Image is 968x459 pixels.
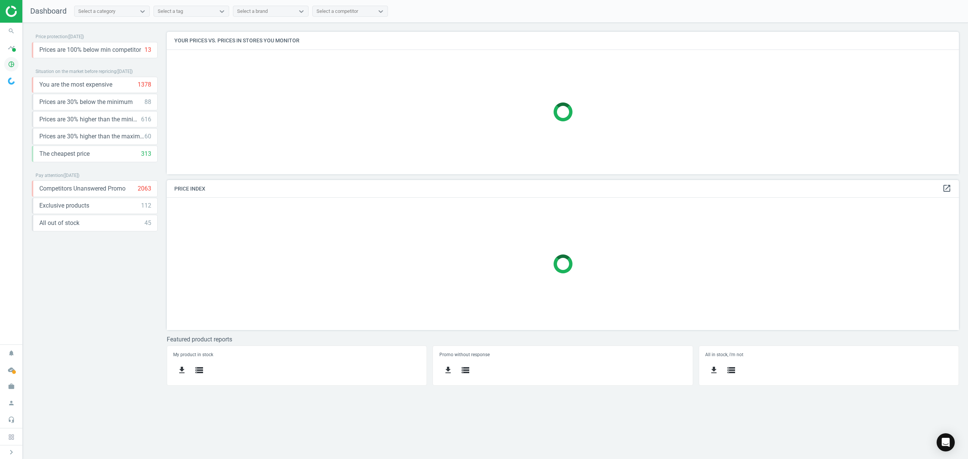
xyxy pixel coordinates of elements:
[39,132,144,141] span: Prices are 30% higher than the maximal
[705,352,952,357] h5: All in stock, i'm not
[942,184,951,193] i: open_in_new
[6,6,59,17] img: ajHJNr6hYgQAAAAASUVORK5CYII=
[68,34,84,39] span: ( [DATE] )
[39,46,141,54] span: Prices are 100% below min competitor
[144,132,151,141] div: 60
[4,40,19,55] i: timeline
[63,173,79,178] span: ( [DATE] )
[144,46,151,54] div: 13
[191,361,208,379] button: storage
[158,8,183,15] div: Select a tag
[444,366,453,375] i: get_app
[138,185,151,193] div: 2063
[39,202,89,210] span: Exclusive products
[78,8,115,15] div: Select a category
[937,433,955,451] div: Open Intercom Messenger
[144,98,151,106] div: 88
[439,352,687,357] h5: Promo without response
[39,98,133,106] span: Prices are 30% below the minimum
[4,57,19,71] i: pie_chart_outlined
[177,366,186,375] i: get_app
[2,447,21,457] button: chevron_right
[173,361,191,379] button: get_app
[705,361,723,379] button: get_app
[138,81,151,89] div: 1378
[195,366,204,375] i: storage
[36,173,63,178] span: Pay attention
[4,379,19,394] i: work
[942,184,951,194] a: open_in_new
[4,396,19,410] i: person
[39,219,79,227] span: All out of stock
[237,8,268,15] div: Select a brand
[4,412,19,427] i: headset_mic
[141,150,151,158] div: 313
[4,363,19,377] i: cloud_done
[316,8,358,15] div: Select a competitor
[709,366,718,375] i: get_app
[39,81,112,89] span: You are the most expensive
[173,352,420,357] h5: My product in stock
[723,361,740,379] button: storage
[8,78,15,85] img: wGWNvw8QSZomAAAAABJRU5ErkJggg==
[36,34,68,39] span: Price protection
[30,6,67,16] span: Dashboard
[439,361,457,379] button: get_app
[39,115,141,124] span: Prices are 30% higher than the minimum
[116,69,133,74] span: ( [DATE] )
[7,448,16,457] i: chevron_right
[4,346,19,360] i: notifications
[36,69,116,74] span: Situation on the market before repricing
[141,202,151,210] div: 112
[39,185,126,193] span: Competitors Unanswered Promo
[167,180,959,198] h4: Price Index
[167,32,959,50] h4: Your prices vs. prices in stores you monitor
[141,115,151,124] div: 616
[461,366,470,375] i: storage
[4,24,19,38] i: search
[457,361,474,379] button: storage
[39,150,90,158] span: The cheapest price
[167,336,959,343] h3: Featured product reports
[727,366,736,375] i: storage
[144,219,151,227] div: 45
